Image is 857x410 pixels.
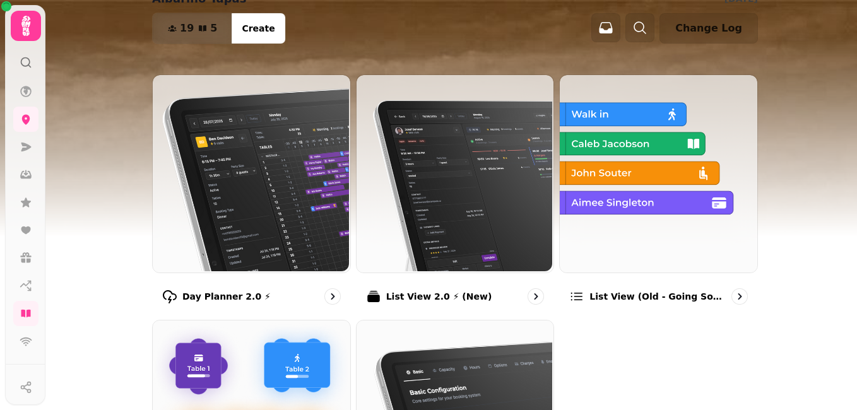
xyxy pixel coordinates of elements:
[559,74,756,271] img: List view (Old - going soon)
[659,13,758,44] button: Change Log
[210,23,217,33] span: 5
[355,74,553,271] img: List View 2.0 ⚡ (New)
[180,23,194,33] span: 19
[356,74,555,315] a: List View 2.0 ⚡ (New)List View 2.0 ⚡ (New)
[232,13,285,44] button: Create
[675,23,742,33] span: Change Log
[182,290,271,303] p: Day Planner 2.0 ⚡
[386,290,492,303] p: List View 2.0 ⚡ (New)
[151,74,349,271] img: Day Planner 2.0 ⚡
[733,290,746,303] svg: go to
[589,290,726,303] p: List view (Old - going soon)
[152,74,351,315] a: Day Planner 2.0 ⚡Day Planner 2.0 ⚡
[153,13,232,44] button: 195
[326,290,339,303] svg: go to
[529,290,542,303] svg: go to
[242,24,275,33] span: Create
[559,74,758,315] a: List view (Old - going soon)List view (Old - going soon)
